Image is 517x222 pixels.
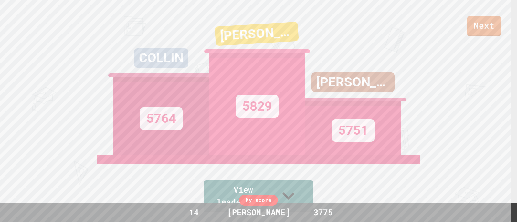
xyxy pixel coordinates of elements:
div: 5829 [236,95,279,118]
div: 3775 [299,206,347,218]
div: [PERSON_NAME] [221,206,297,218]
div: [PERSON_NAME] [311,72,395,92]
div: COLLIN [134,48,188,68]
a: View leaderboard [204,180,313,212]
div: My score [239,195,278,206]
div: 5751 [332,119,375,142]
a: Next [467,16,501,36]
div: 14 [170,206,218,218]
div: [PERSON_NAME] [215,22,299,46]
div: 5764 [140,107,183,130]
